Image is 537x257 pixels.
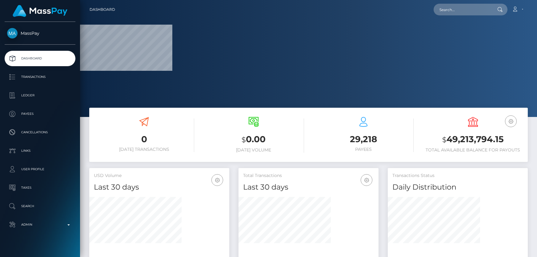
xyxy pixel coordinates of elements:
[5,143,75,159] a: Links
[242,135,246,144] small: $
[243,182,374,193] h4: Last 30 days
[5,199,75,214] a: Search
[313,147,414,152] h6: Payees
[7,28,18,38] img: MassPay
[5,69,75,85] a: Transactions
[7,91,73,100] p: Ledger
[90,3,115,16] a: Dashboard
[7,54,73,63] p: Dashboard
[5,162,75,177] a: User Profile
[94,173,225,179] h5: USD Volume
[7,165,73,174] p: User Profile
[5,217,75,232] a: Admin
[5,180,75,195] a: Taxes
[5,30,75,36] span: MassPay
[7,72,73,82] p: Transactions
[7,202,73,211] p: Search
[5,88,75,103] a: Ledger
[392,173,523,179] h5: Transactions Status
[434,4,491,15] input: Search...
[423,147,523,153] h6: Total Available Balance for Payouts
[94,133,194,145] h3: 0
[243,173,374,179] h5: Total Transactions
[423,133,523,146] h3: 49,213,794.15
[94,147,194,152] h6: [DATE] Transactions
[7,146,73,155] p: Links
[13,5,67,17] img: MassPay Logo
[7,109,73,118] p: Payees
[7,220,73,229] p: Admin
[442,135,447,144] small: $
[203,133,304,146] h3: 0.00
[5,51,75,66] a: Dashboard
[94,182,225,193] h4: Last 30 days
[313,133,414,145] h3: 29,218
[392,182,523,193] h4: Daily Distribution
[7,128,73,137] p: Cancellations
[5,106,75,122] a: Payees
[203,147,304,153] h6: [DATE] Volume
[7,183,73,192] p: Taxes
[5,125,75,140] a: Cancellations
